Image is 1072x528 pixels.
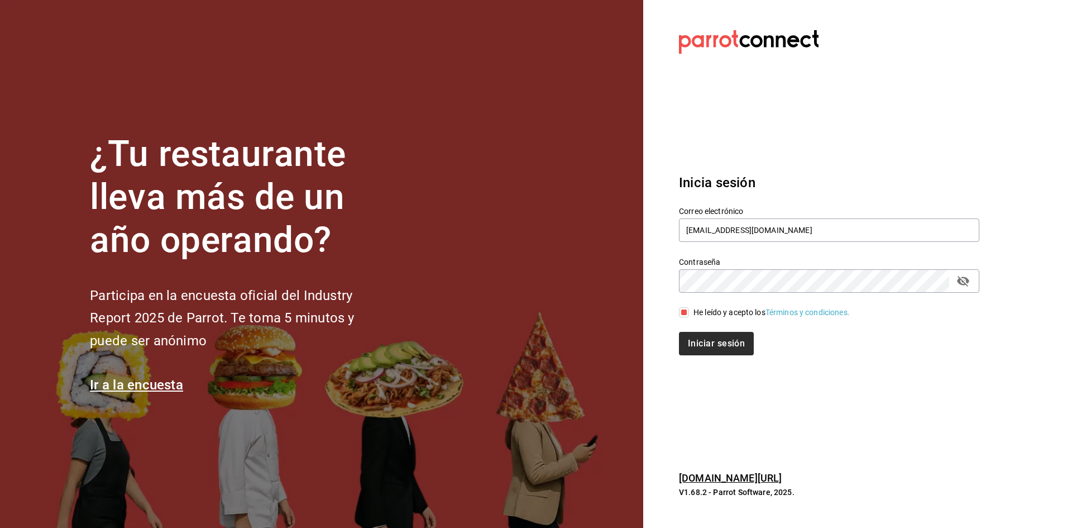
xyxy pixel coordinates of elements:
input: Ingresa tu correo electrónico [679,218,979,242]
button: passwordField [954,272,973,291]
a: Ir a la encuesta [90,377,183,393]
button: Iniciar sesión [679,332,754,355]
label: Contraseña [679,258,979,266]
a: [DOMAIN_NAME][URL] [679,472,782,484]
h1: ¿Tu restaurante lleva más de un año operando? [90,133,391,261]
div: He leído y acepto los [693,307,850,318]
h3: Inicia sesión [679,173,979,193]
label: Correo electrónico [679,207,979,215]
p: V1.68.2 - Parrot Software, 2025. [679,487,979,498]
a: Términos y condiciones. [765,308,850,317]
h2: Participa en la encuesta oficial del Industry Report 2025 de Parrot. Te toma 5 minutos y puede se... [90,284,391,353]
